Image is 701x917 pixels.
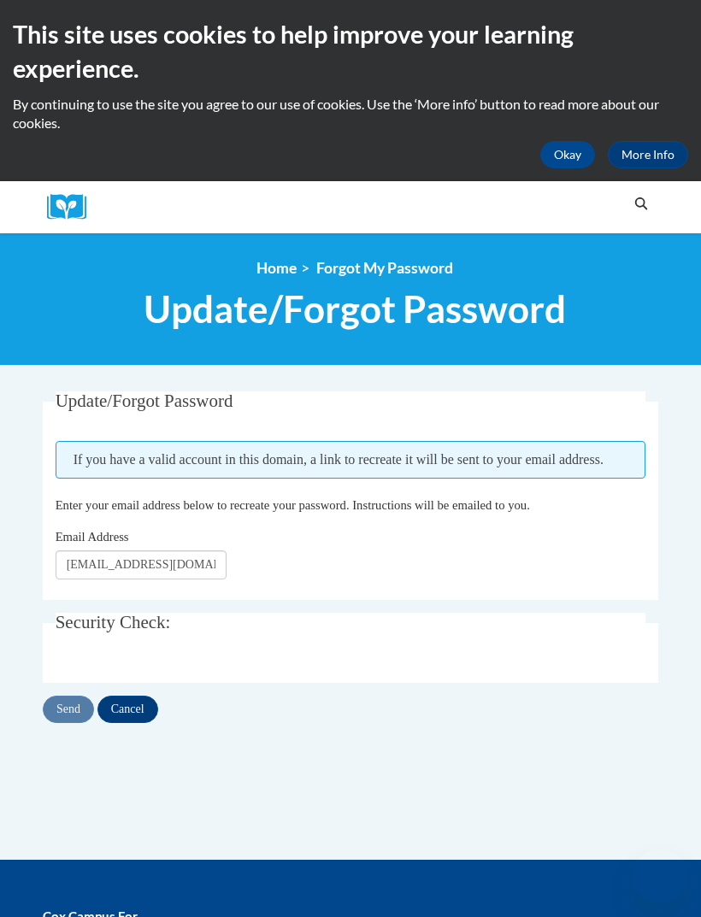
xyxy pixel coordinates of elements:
button: Okay [540,141,595,168]
iframe: Botón para iniciar la ventana de mensajería [633,849,687,903]
a: More Info [608,141,688,168]
span: Email Address [56,530,129,544]
input: Cancel [97,696,158,723]
h2: This site uses cookies to help improve your learning experience. [13,17,688,86]
img: Logo brand [47,194,98,220]
span: Update/Forgot Password [144,286,566,332]
span: Forgot My Password [316,259,453,277]
button: Search [628,194,654,215]
input: Email [56,550,227,579]
span: If you have a valid account in this domain, a link to recreate it will be sent to your email addr... [56,441,646,479]
span: Enter your email address below to recreate your password. Instructions will be emailed to you. [56,498,530,512]
span: Update/Forgot Password [56,391,233,411]
a: Home [256,259,297,277]
a: Cox Campus [47,194,98,220]
p: By continuing to use the site you agree to our use of cookies. Use the ‘More info’ button to read... [13,95,688,132]
span: Security Check: [56,612,171,632]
